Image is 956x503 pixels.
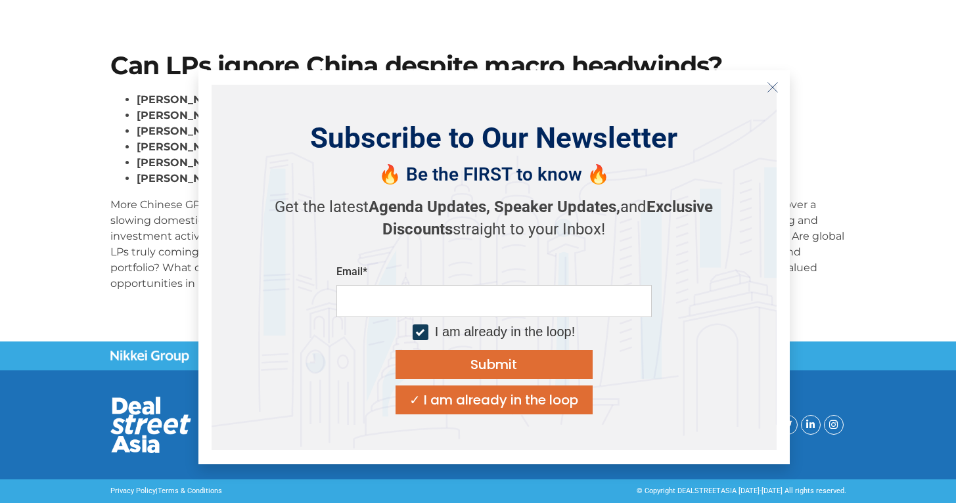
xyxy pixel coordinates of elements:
p: | [110,486,472,497]
a: Terms & Conditions [158,487,222,495]
a: Privacy Policy [110,487,156,495]
li: , Partner, [137,139,846,155]
strong: [PERSON_NAME] [137,141,231,153]
strong: [PERSON_NAME] [137,93,231,106]
strong: [PERSON_NAME] [137,125,231,137]
li: Reporter, [137,171,846,186]
strong: [PERSON_NAME] [137,109,231,121]
img: Nikkei Group [110,350,189,363]
h1: Can LPs ignore China despite macro headwinds? [110,53,846,78]
div: © Copyright DEALSTREETASIA [DATE]-[DATE] All rights reserved. [485,486,846,497]
li: , Founding Managing Partner, [137,123,846,139]
li: , Managing Director, Private Capital Advisory, [137,155,846,171]
strong: [PERSON_NAME], [137,172,233,185]
strong: [PERSON_NAME] [137,156,231,169]
p: More Chinese GPs are returning to the market for fundraising this year, but not all such efforts ... [110,197,846,292]
li: , Senior VP, Head of [GEOGRAPHIC_DATA] Office, [137,108,846,123]
li: , Managing Director and Head of Asia Private Equity, [137,92,846,108]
